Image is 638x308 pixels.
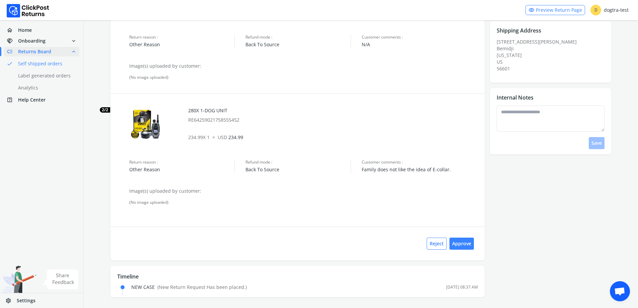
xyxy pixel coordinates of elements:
[497,45,609,52] div: Bemidji
[212,134,215,140] span: =
[362,35,478,40] span: Customer comments :
[362,166,478,173] span: Family does not like the idea of E-collar.
[7,25,18,35] span: home
[497,39,609,72] div: [STREET_ADDRESS][PERSON_NAME]
[129,75,478,80] div: (No image uploaded)
[18,48,51,55] span: Returns Board
[7,95,18,105] span: help_center
[525,5,585,15] a: visibilityPreview Return Page
[590,5,629,15] div: dogtra-test
[5,296,17,305] span: settings
[245,160,351,165] span: Refund mode :
[610,281,630,301] div: Open chat
[188,117,478,123] p: RE64259021758555452
[129,107,163,141] img: row_image
[362,41,478,48] span: N/A
[4,71,87,80] a: Label generated orders
[218,134,243,140] span: 234.99
[129,35,234,40] span: Return reason :
[7,4,49,17] img: Logo
[129,200,478,205] div: (No image uploaded)
[589,137,605,149] button: Save
[497,59,609,65] div: US
[590,5,601,15] span: D
[129,160,234,165] span: Return reason :
[4,59,87,68] a: doneSelf shipped orders
[245,35,351,40] span: Refund mode :
[4,95,79,105] a: help_centerHelp Center
[528,5,535,15] span: visibility
[4,25,79,35] a: homeHome
[218,134,227,140] span: USD
[188,107,478,123] div: 280X 1-DOG UNIT
[7,47,18,56] span: low_priority
[449,238,474,250] button: Approve
[71,47,77,56] span: expand_less
[7,59,13,68] span: done
[17,297,36,304] span: Settings
[157,284,247,290] span: ( New Return Request Has been placed. )
[129,63,478,69] p: Image(s) uploaded by customer:
[18,38,46,44] span: Onboarding
[245,41,351,48] span: Back To Source
[129,41,234,48] span: Other Reason
[131,284,247,291] div: NEW CASE
[117,272,478,281] p: Timeline
[71,36,77,46] span: expand_more
[100,107,110,113] span: 2/2
[362,160,478,165] span: Customer comments :
[497,65,609,72] div: 56601
[129,166,234,173] span: Other Reason
[497,52,609,59] div: [US_STATE]
[497,26,541,35] p: Shipping Address
[427,238,447,250] button: Reject
[7,36,18,46] span: handshake
[4,83,87,93] a: Analytics
[188,134,478,141] p: 234.99 X 1
[42,269,78,289] img: share feedback
[497,94,534,102] p: Internal Notes
[129,188,478,194] p: Image(s) uploaded by customer:
[18,97,46,103] span: Help Center
[446,285,478,290] div: [DATE] 08:37 AM
[245,166,351,173] span: Back To Source
[18,27,32,34] span: Home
